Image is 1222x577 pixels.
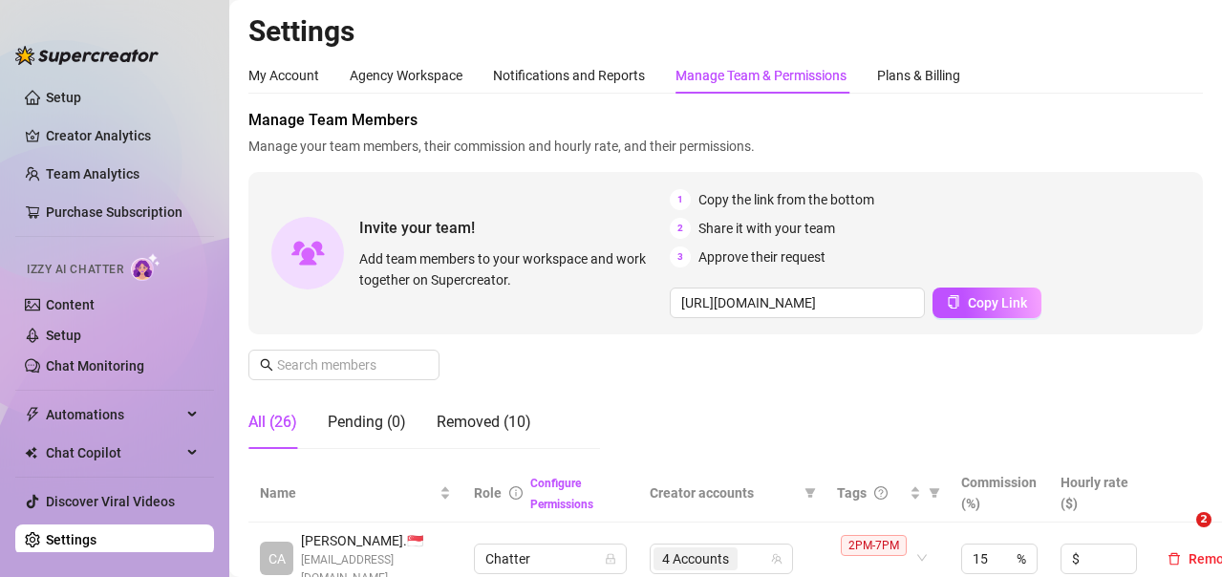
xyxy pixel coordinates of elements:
[925,479,944,507] span: filter
[46,197,199,227] a: Purchase Subscription
[670,246,691,267] span: 3
[698,246,825,267] span: Approve their request
[474,485,502,501] span: Role
[1157,512,1203,558] iframe: Intercom live chat
[359,248,662,290] span: Add team members to your workspace and work together on Supercreator.
[359,216,670,240] span: Invite your team!
[260,482,436,503] span: Name
[804,487,816,499] span: filter
[801,479,820,507] span: filter
[25,407,40,422] span: thunderbolt
[1049,464,1148,523] th: Hourly rate ($)
[46,494,175,509] a: Discover Viral Videos
[950,464,1049,523] th: Commission (%)
[248,13,1203,50] h2: Settings
[1168,552,1181,566] span: delete
[268,548,286,569] span: CA
[670,218,691,239] span: 2
[675,65,847,86] div: Manage Team & Permissions
[260,358,273,372] span: search
[650,482,797,503] span: Creator accounts
[605,553,616,565] span: lock
[654,547,738,570] span: 4 Accounts
[46,438,182,468] span: Chat Copilot
[25,446,37,459] img: Chat Copilot
[46,358,144,374] a: Chat Monitoring
[46,90,81,105] a: Setup
[301,530,451,551] span: [PERSON_NAME]. 🇸🇬
[46,297,95,312] a: Content
[874,486,888,500] span: question-circle
[46,328,81,343] a: Setup
[929,487,940,499] span: filter
[877,65,960,86] div: Plans & Billing
[670,189,691,210] span: 1
[46,532,96,547] a: Settings
[837,482,867,503] span: Tags
[248,65,319,86] div: My Account
[131,253,161,281] img: AI Chatter
[493,65,645,86] div: Notifications and Reports
[698,189,874,210] span: Copy the link from the bottom
[530,477,593,511] a: Configure Permissions
[328,411,406,434] div: Pending (0)
[841,535,907,556] span: 2PM-7PM
[933,288,1041,318] button: Copy Link
[509,486,523,500] span: info-circle
[248,136,1203,157] span: Manage your team members, their commission and hourly rate, and their permissions.
[46,399,182,430] span: Automations
[437,411,531,434] div: Removed (10)
[277,354,413,375] input: Search members
[1196,512,1211,527] span: 2
[662,548,729,569] span: 4 Accounts
[350,65,462,86] div: Agency Workspace
[15,46,159,65] img: logo-BBDzfeDw.svg
[485,545,615,573] span: Chatter
[46,120,199,151] a: Creator Analytics
[46,166,139,182] a: Team Analytics
[698,218,835,239] span: Share it with your team
[27,261,123,279] span: Izzy AI Chatter
[771,553,783,565] span: team
[248,109,1203,132] span: Manage Team Members
[968,295,1027,310] span: Copy Link
[248,464,462,523] th: Name
[248,411,297,434] div: All (26)
[947,295,960,309] span: copy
